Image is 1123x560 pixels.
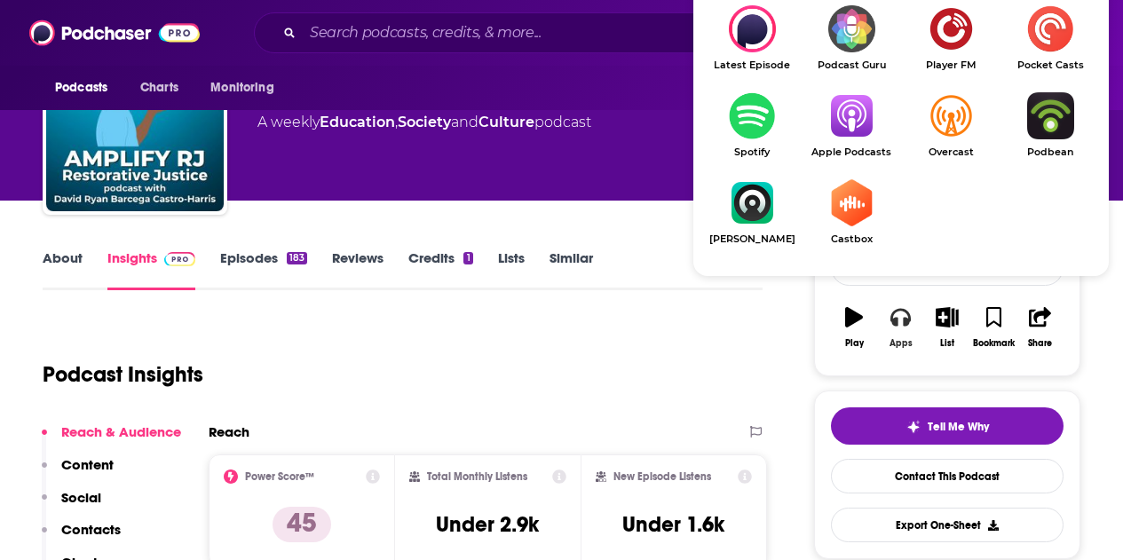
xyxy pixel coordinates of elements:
img: Podchaser - Follow, Share and Rate Podcasts [29,16,200,50]
div: Search podcasts, credits, & more... [254,12,921,53]
button: Contacts [42,521,121,554]
h1: Podcast Insights [43,361,203,388]
span: [PERSON_NAME] [702,233,802,245]
a: Contact This Podcast [831,459,1064,493]
a: Culture [478,114,534,130]
button: Apps [877,296,923,359]
div: Apps [890,338,913,349]
a: About [43,249,83,290]
button: Reach & Audience [42,423,181,456]
a: Charts [129,71,189,105]
div: Share [1028,338,1052,349]
span: , [395,114,398,130]
a: PodbeanPodbean [1000,92,1100,158]
p: Social [61,489,101,506]
p: 45 [273,507,331,542]
div: List [940,338,954,349]
span: Castbox [802,233,901,245]
button: tell me why sparkleTell Me Why [831,407,1064,445]
a: SpotifySpotify [702,92,802,158]
h2: Power Score™ [245,470,314,483]
div: Amplify RJ (Restorative Justice) on Latest Episode [702,5,802,71]
span: Podcast Guru [802,59,901,71]
span: Latest Episode [702,59,802,71]
a: CastboxCastbox [802,179,901,245]
button: Social [42,489,101,522]
img: Podchaser Pro [164,252,195,266]
a: Pocket CastsPocket Casts [1000,5,1100,71]
span: Apple Podcasts [802,146,901,158]
span: Spotify [702,146,802,158]
img: Amplify RJ (Restorative Justice) [46,34,224,211]
p: Reach & Audience [61,423,181,440]
a: Lists [498,249,525,290]
button: Play [831,296,877,359]
button: Bookmark [970,296,1016,359]
h3: Under 2.9k [436,511,539,538]
button: open menu [198,71,297,105]
a: Credits1 [408,249,472,290]
a: Apple PodcastsApple Podcasts [802,92,901,158]
span: and [451,114,478,130]
div: Bookmark [973,338,1015,349]
input: Search podcasts, credits, & more... [303,19,761,47]
img: tell me why sparkle [906,420,921,434]
div: A weekly podcast [257,112,591,133]
div: 1 [463,252,472,264]
span: Tell Me Why [928,420,989,434]
button: open menu [43,71,130,105]
p: Contacts [61,521,121,538]
span: Podcasts [55,75,107,100]
a: Society [398,114,451,130]
div: 183 [287,252,307,264]
h2: Total Monthly Listens [427,470,527,483]
span: Pocket Casts [1000,59,1100,71]
a: Player FMPlayer FM [901,5,1000,71]
span: Charts [140,75,178,100]
p: Content [61,456,114,473]
h3: Under 1.6k [622,511,724,538]
span: Podbean [1000,146,1100,158]
a: Episodes183 [220,249,307,290]
a: Castro[PERSON_NAME] [702,179,802,245]
button: Share [1017,296,1064,359]
a: Podcast GuruPodcast Guru [802,5,901,71]
span: Monitoring [210,75,273,100]
div: Play [845,338,864,349]
button: Content [42,456,114,489]
button: List [924,296,970,359]
span: Overcast [901,146,1000,158]
span: Player FM [901,59,1000,71]
a: InsightsPodchaser Pro [107,249,195,290]
a: Similar [550,249,593,290]
h2: Reach [209,423,249,440]
a: Education [320,114,395,130]
a: OvercastOvercast [901,92,1000,158]
button: Export One-Sheet [831,508,1064,542]
a: Reviews [332,249,384,290]
h2: New Episode Listens [613,470,711,483]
